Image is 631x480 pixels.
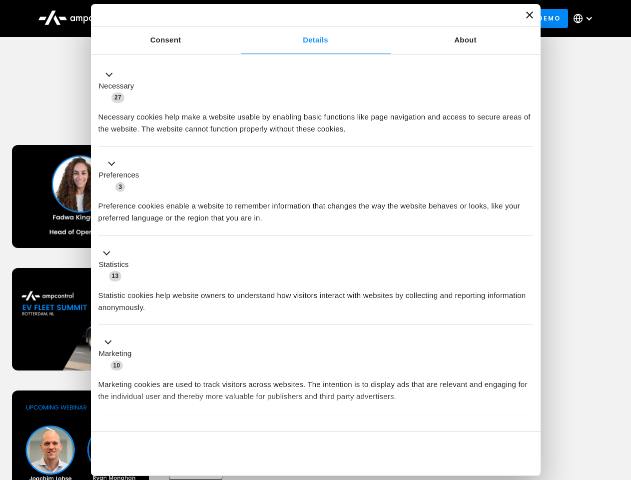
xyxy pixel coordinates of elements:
div: Statistic cookies help website owners to understand how visitors interact with websites by collec... [98,282,533,313]
a: About [391,26,541,54]
button: Marketing (10) [98,336,138,371]
label: Necessary [99,80,134,92]
button: Preferences (3) [98,158,145,193]
div: Preference cookies enable a website to remember information that changes the way the website beha... [98,192,533,224]
div: Marketing cookies are used to track visitors across websites. The intention is to display ads tha... [98,371,533,402]
label: Preferences [99,169,139,181]
a: Consent [91,26,241,54]
button: Necessary (27) [98,68,140,103]
span: 2 [165,427,174,437]
span: 3 [115,182,125,192]
button: Unclassified (2) [98,425,180,438]
button: Close banner [526,11,533,18]
span: 27 [111,92,124,102]
button: Okay [389,439,533,468]
label: Statistics [99,259,129,270]
label: Marketing [99,348,132,359]
span: 10 [110,360,123,370]
button: Statistics (13) [98,247,135,282]
a: Details [241,26,391,54]
div: Necessary cookies help make a website usable by enabling basic functions like page navigation and... [98,103,533,135]
h1: Upcoming Webinars [12,101,620,125]
span: 13 [109,271,122,281]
